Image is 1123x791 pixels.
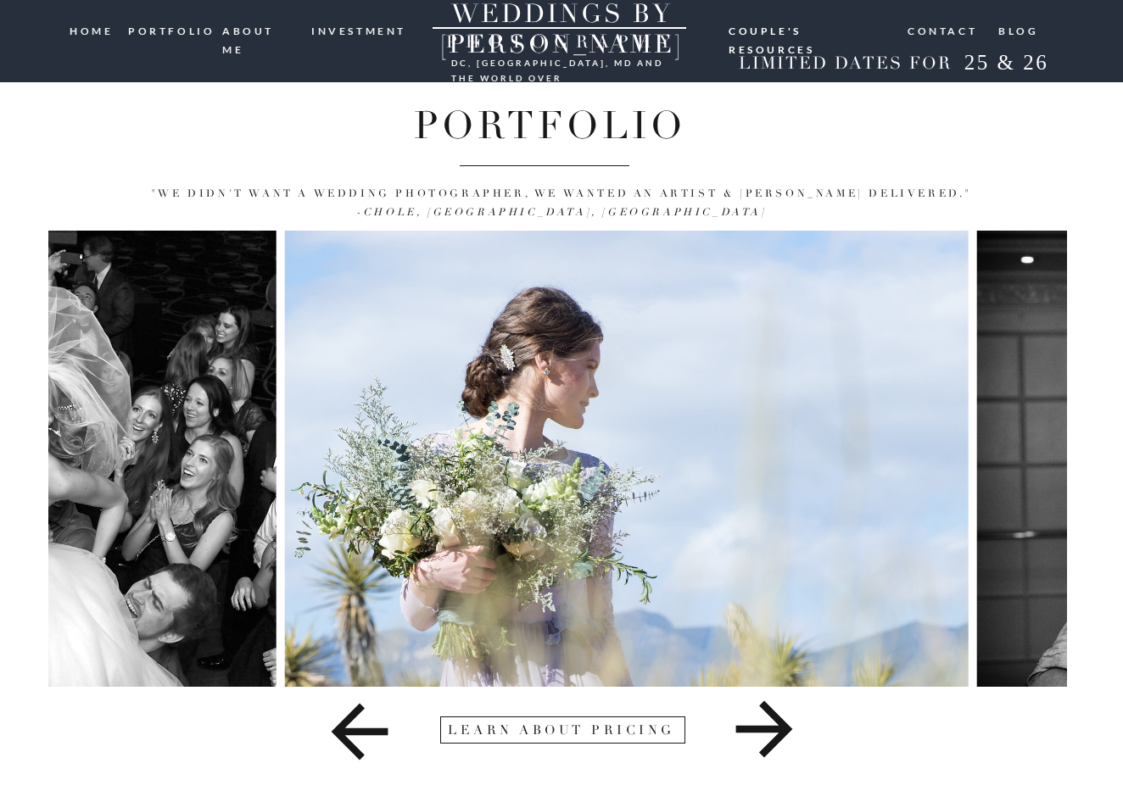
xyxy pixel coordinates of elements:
[123,185,1000,222] p: "We didn't want a wedding photographer, we wanted an artist & [PERSON_NAME] delivered."
[908,22,979,38] a: Contact
[732,53,958,75] h2: LIMITED DATES FOR
[356,206,766,219] i: -Chole, [GEOGRAPHIC_DATA], [GEOGRAPHIC_DATA]
[128,22,210,38] a: portfolio
[451,55,668,69] h3: DC, [GEOGRAPHIC_DATA], md and the world over
[998,22,1039,38] a: blog
[951,50,1062,81] h2: 25 & 26
[311,22,408,38] a: investment
[222,22,299,38] a: ABOUT ME
[191,103,908,143] h1: Portfolio
[729,22,891,36] a: Couple's resources
[70,22,116,39] a: HOME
